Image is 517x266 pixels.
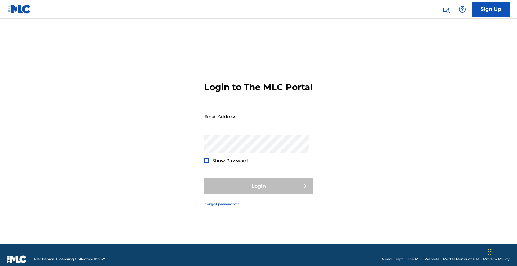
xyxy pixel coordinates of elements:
[443,6,450,13] img: search
[483,256,510,262] a: Privacy Policy
[488,242,492,261] div: Drag
[472,2,510,17] a: Sign Up
[7,5,31,14] img: MLC Logo
[7,255,27,263] img: logo
[456,3,469,16] div: Help
[407,256,439,262] a: The MLC Website
[204,201,239,207] a: Forgot password?
[212,158,248,163] span: Show Password
[204,82,312,93] h3: Login to The MLC Portal
[440,3,452,16] a: Public Search
[459,6,466,13] img: help
[34,256,106,262] span: Mechanical Licensing Collective © 2025
[486,236,517,266] iframe: Chat Widget
[443,256,479,262] a: Portal Terms of Use
[382,256,403,262] a: Need Help?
